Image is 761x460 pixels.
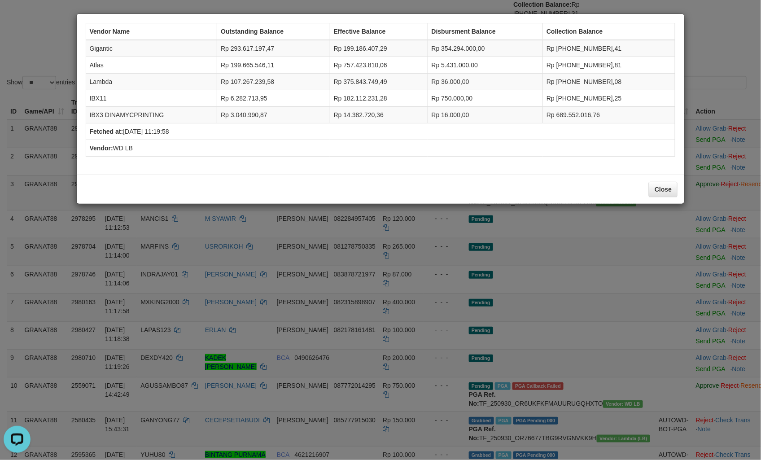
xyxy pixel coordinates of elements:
[330,107,428,123] td: Rp 14.382.720,36
[217,74,330,90] td: Rp 107.267.239,58
[330,57,428,74] td: Rp 757.423.810,06
[428,107,543,123] td: Rp 16.000,00
[90,145,113,152] b: Vendor:
[4,4,31,31] button: Open LiveChat chat widget
[330,90,428,107] td: Rp 182.112.231,28
[86,90,217,107] td: IBX11
[217,90,330,107] td: Rp 6.282.713,95
[86,57,217,74] td: Atlas
[543,90,675,107] td: Rp [PHONE_NUMBER],25
[543,57,675,74] td: Rp [PHONE_NUMBER],81
[217,107,330,123] td: Rp 3.040.990,87
[86,123,675,140] td: [DATE] 11:19:58
[649,182,678,197] button: Close
[543,40,675,57] td: Rp [PHONE_NUMBER],41
[428,57,543,74] td: Rp 5.431.000,00
[428,23,543,40] th: Disbursment Balance
[428,74,543,90] td: Rp 36.000,00
[217,23,330,40] th: Outstanding Balance
[330,74,428,90] td: Rp 375.843.749,49
[86,140,675,157] td: WD LB
[428,40,543,57] td: Rp 354.294.000,00
[86,74,217,90] td: Lambda
[428,90,543,107] td: Rp 750.000,00
[217,57,330,74] td: Rp 199.665.546,11
[543,74,675,90] td: Rp [PHONE_NUMBER],08
[86,107,217,123] td: IBX3 DINAMYCPRINTING
[543,23,675,40] th: Collection Balance
[86,40,217,57] td: Gigantic
[543,107,675,123] td: Rp 689.552.016,76
[217,40,330,57] td: Rp 293.617.197,47
[86,23,217,40] th: Vendor Name
[90,128,123,135] b: Fetched at:
[330,40,428,57] td: Rp 199.186.407,29
[330,23,428,40] th: Effective Balance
